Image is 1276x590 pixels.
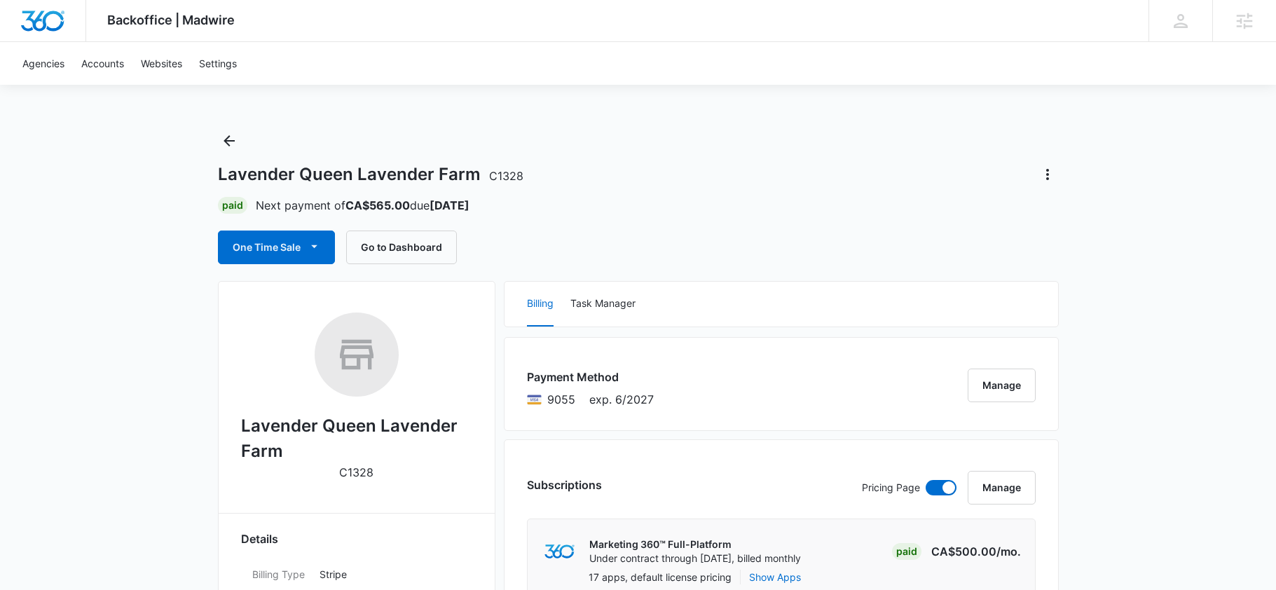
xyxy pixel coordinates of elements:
button: Manage [968,471,1036,505]
p: Stripe [320,567,461,582]
p: Under contract through [DATE], billed monthly [589,551,801,565]
p: Next payment of due [256,197,469,214]
span: /mo. [996,544,1021,558]
p: 17 apps, default license pricing [589,570,732,584]
strong: [DATE] [430,198,469,212]
button: Show Apps [749,570,801,584]
button: Back [218,130,240,152]
button: One Time Sale [218,231,335,264]
a: Settings [191,42,245,85]
a: Accounts [73,42,132,85]
button: Manage [968,369,1036,402]
button: Actions [1036,163,1059,186]
h3: Payment Method [527,369,654,385]
span: exp. 6/2027 [589,391,654,408]
span: Backoffice | Madwire [107,13,235,27]
img: marketing360Logo [544,544,575,559]
h3: Subscriptions [527,476,602,493]
span: Visa ending with [547,391,575,408]
h2: Lavender Queen Lavender Farm [241,413,472,464]
p: Marketing 360™ Full-Platform [589,537,801,551]
strong: CA$565.00 [345,198,410,212]
h1: Lavender Queen Lavender Farm [218,164,523,185]
span: C1328 [489,169,523,183]
dt: Billing Type [252,567,308,582]
button: Billing [527,282,554,327]
p: CA$500.00 [931,543,1021,560]
p: Pricing Page [862,480,920,495]
p: C1328 [339,464,373,481]
button: Go to Dashboard [346,231,457,264]
button: Task Manager [570,282,636,327]
a: Agencies [14,42,73,85]
div: Paid [218,197,247,214]
div: Paid [892,543,921,560]
span: Details [241,530,278,547]
a: Websites [132,42,191,85]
